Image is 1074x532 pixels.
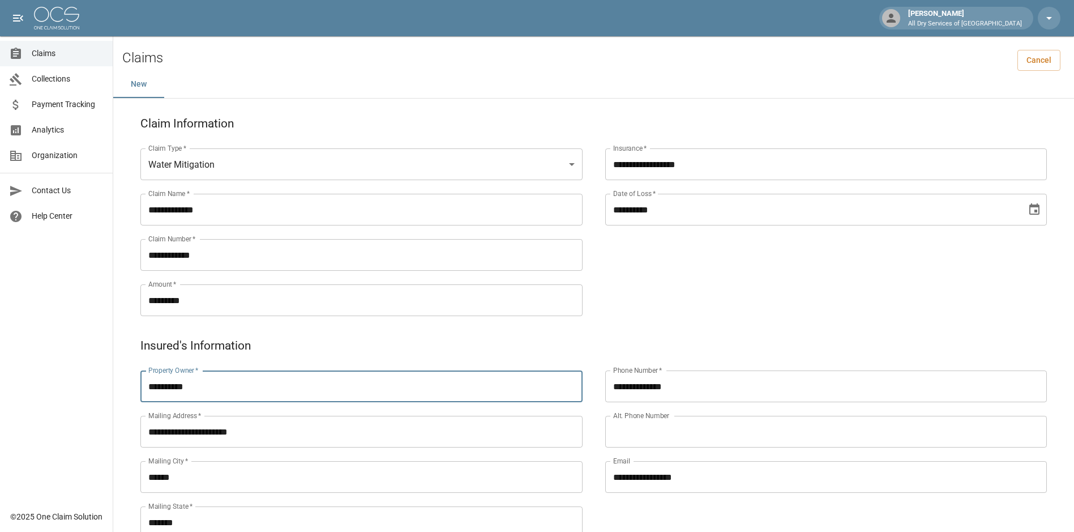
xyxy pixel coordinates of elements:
[1023,198,1046,221] button: Choose date, selected date is Jun 12, 2025
[908,19,1022,29] p: All Dry Services of [GEOGRAPHIC_DATA]
[613,411,669,420] label: Alt. Phone Number
[32,73,104,85] span: Collections
[148,501,192,511] label: Mailing State
[148,234,195,244] label: Claim Number
[10,511,102,522] div: © 2025 One Claim Solution
[613,365,662,375] label: Phone Number
[32,124,104,136] span: Analytics
[32,48,104,59] span: Claims
[148,189,190,198] label: Claim Name
[122,50,163,66] h2: Claims
[1017,50,1060,71] a: Cancel
[613,189,656,198] label: Date of Loss
[113,71,164,98] button: New
[148,365,199,375] label: Property Owner
[148,411,201,420] label: Mailing Address
[148,143,186,153] label: Claim Type
[32,185,104,197] span: Contact Us
[148,456,189,466] label: Mailing City
[613,143,647,153] label: Insurance
[113,71,1074,98] div: dynamic tabs
[34,7,79,29] img: ocs-logo-white-transparent.png
[7,7,29,29] button: open drawer
[613,456,630,466] label: Email
[32,99,104,110] span: Payment Tracking
[140,148,583,180] div: Water Mitigation
[32,150,104,161] span: Organization
[148,279,177,289] label: Amount
[32,210,104,222] span: Help Center
[904,8,1026,28] div: [PERSON_NAME]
